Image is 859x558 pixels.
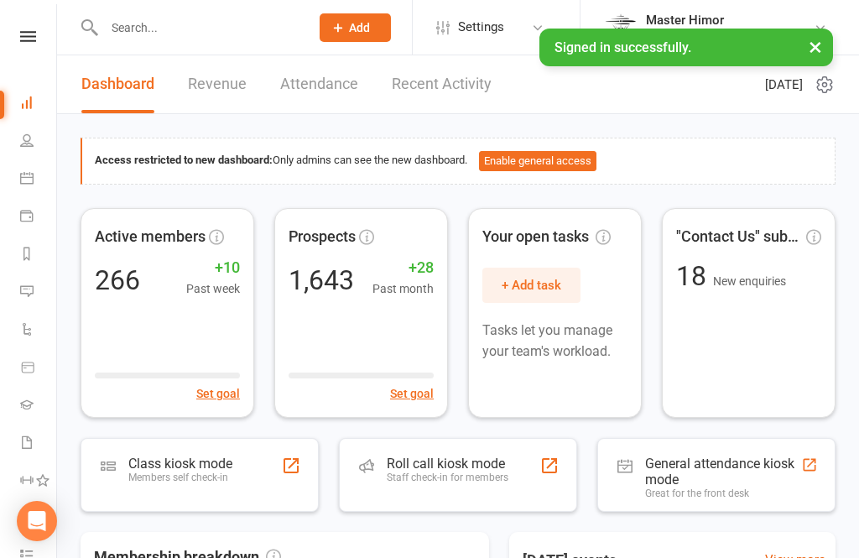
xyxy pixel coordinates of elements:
p: Tasks let you manage your team's workload. [482,320,627,362]
div: General attendance kiosk mode [645,456,801,488]
a: Revenue [188,55,247,113]
span: Your open tasks [482,225,611,249]
span: 18 [676,260,713,292]
button: Enable general access [479,151,596,171]
div: Members self check-in [128,472,232,483]
button: + Add task [482,268,580,303]
div: Counterforce Taekwondo Burien [646,28,814,43]
button: Set goal [196,384,240,403]
img: thumb_image1572984788.png [604,11,638,44]
div: Staff check-in for members [387,472,508,483]
button: Add [320,13,391,42]
a: Dashboard [20,86,58,123]
input: Search... [99,16,298,39]
span: Past week [186,279,240,298]
span: "Contact Us" submissions [676,225,803,249]
button: × [800,29,830,65]
a: Product Sales [20,350,58,388]
strong: Access restricted to new dashboard: [95,154,273,166]
a: People [20,123,58,161]
span: Past month [372,279,434,298]
div: Only admins can see the new dashboard. [95,151,822,171]
span: Active members [95,225,206,249]
a: Attendance [280,55,358,113]
div: Roll call kiosk mode [387,456,508,472]
span: Add [349,21,370,34]
button: Set goal [390,384,434,403]
div: 266 [95,267,140,294]
a: Calendar [20,161,58,199]
div: Master Himor [646,13,814,28]
a: Payments [20,199,58,237]
span: Settings [458,8,504,46]
a: Recent Activity [392,55,492,113]
div: Class kiosk mode [128,456,232,472]
span: Signed in successfully. [554,39,691,55]
div: Great for the front desk [645,488,801,499]
div: 1,643 [289,267,354,294]
a: Reports [20,237,58,274]
span: [DATE] [765,75,803,95]
span: +10 [186,256,240,280]
div: Open Intercom Messenger [17,501,57,541]
a: Dashboard [81,55,154,113]
span: New enquiries [713,274,786,288]
span: Prospects [289,225,356,249]
span: +28 [372,256,434,280]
